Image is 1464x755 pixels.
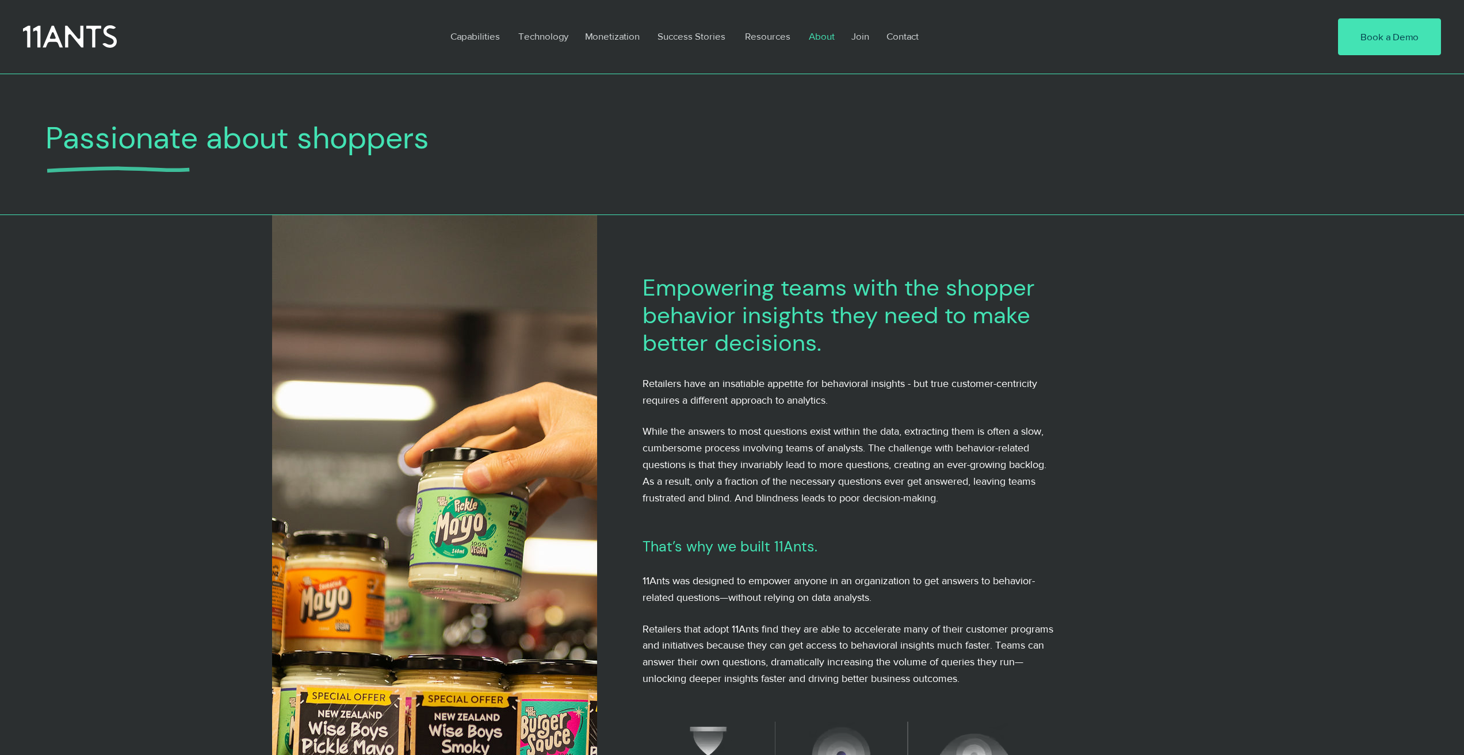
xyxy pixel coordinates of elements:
nav: Site [442,23,1303,49]
a: Book a Demo [1338,18,1441,55]
p: Success Stories [652,23,731,49]
a: Monetization [576,23,649,49]
a: Technology [510,23,576,49]
a: Join [843,23,878,49]
a: Success Stories [649,23,736,49]
p: Join [846,23,875,49]
span: Retailers that adopt 11Ants find they are able to accelerate many of their customer programs and ... [643,623,1053,684]
p: Capabilities [445,23,506,49]
p: Resources [739,23,796,49]
span: That’s why we built 11Ants. [643,537,817,556]
a: Contact [878,23,929,49]
a: About [800,23,843,49]
span: While the answers to most questions exist within the data, extracting them is often a slow, cumbe... [643,426,1046,503]
a: Resources [736,23,800,49]
p: Contact [881,23,924,49]
p: About [803,23,840,49]
span: Book a Demo [1360,30,1419,44]
span: Empowering teams with the shopper behavior insights they need to make better decisions. [643,273,1035,358]
span: 11Ants was designed to empower anyone in an organization to get answers to behavior-related quest... [643,575,1035,603]
p: Monetization [579,23,645,49]
span: Passionate about shoppers [45,118,429,158]
p: Technology [513,23,574,49]
a: Capabilities [442,23,510,49]
span: Retailers have an insatiable appetite for behavioral insights - but true customer-centricity requ... [643,378,1037,406]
